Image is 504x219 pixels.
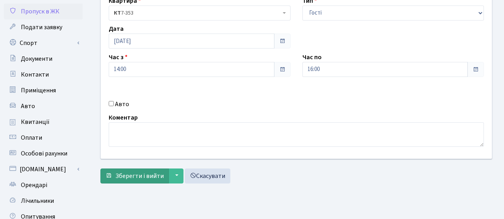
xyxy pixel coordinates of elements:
span: Приміщення [21,86,56,95]
span: Лічильники [21,197,54,205]
a: Лічильники [4,193,83,209]
span: Квитанції [21,118,50,126]
span: Особові рахунки [21,149,67,158]
a: Оплати [4,130,83,146]
a: Орендарі [4,177,83,193]
span: Пропуск в ЖК [21,7,59,16]
label: Час з [109,52,128,62]
span: Авто [21,102,35,110]
b: КТ [114,9,121,17]
span: Зберегти і вийти [115,172,164,180]
a: Скасувати [185,168,230,183]
a: Документи [4,51,83,67]
span: Орендарі [21,181,47,189]
span: <b>КТ</b>&nbsp;&nbsp;&nbsp;&nbsp;7-353 [109,6,291,21]
a: Авто [4,98,83,114]
button: Зберегти і вийти [100,168,169,183]
a: Квитанції [4,114,83,130]
a: Особові рахунки [4,146,83,161]
label: Час по [302,52,322,62]
a: Подати заявку [4,19,83,35]
a: Спорт [4,35,83,51]
a: [DOMAIN_NAME] [4,161,83,177]
label: Коментар [109,113,138,122]
a: Приміщення [4,82,83,98]
a: Пропуск в ЖК [4,4,83,19]
label: Дата [109,24,124,34]
span: Контакти [21,70,49,79]
span: Подати заявку [21,23,62,32]
span: <b>КТ</b>&nbsp;&nbsp;&nbsp;&nbsp;7-353 [114,9,281,17]
span: Оплати [21,133,42,142]
a: Контакти [4,67,83,82]
label: Авто [115,99,129,109]
span: Документи [21,54,52,63]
